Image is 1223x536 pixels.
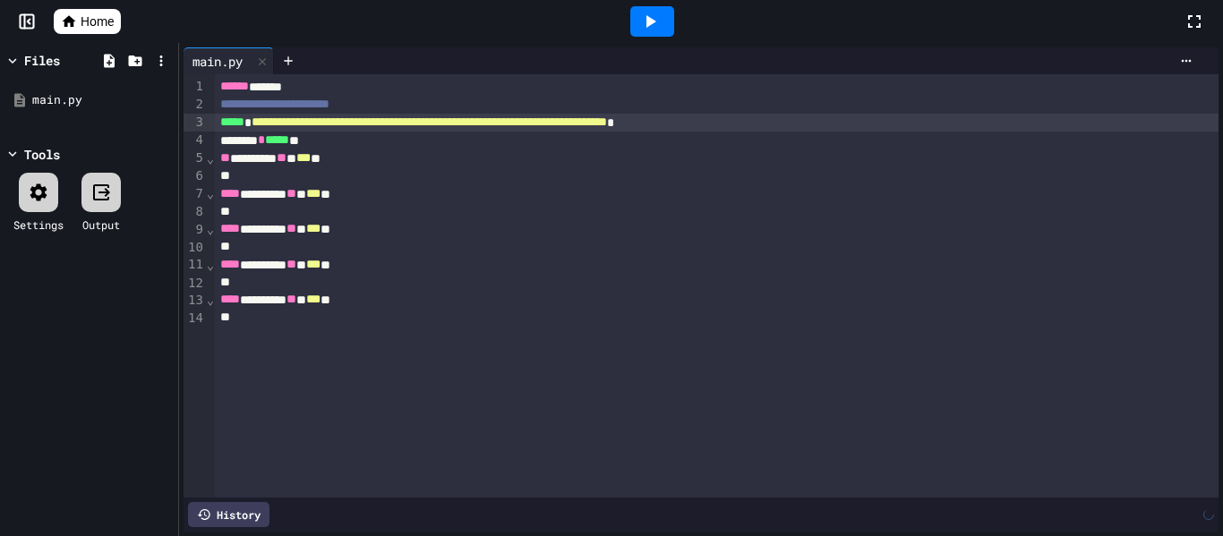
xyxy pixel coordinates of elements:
span: Fold line [206,293,215,307]
span: Fold line [206,258,215,272]
div: main.py [184,47,274,74]
div: Output [82,217,120,233]
div: 9 [184,221,206,239]
div: Settings [13,217,64,233]
div: 4 [184,132,206,149]
div: main.py [184,52,252,71]
div: 5 [184,149,206,167]
span: Home [81,13,114,30]
div: 10 [184,239,206,257]
div: Files [24,51,60,70]
div: 2 [184,96,206,114]
span: Fold line [206,222,215,236]
div: main.py [32,91,172,109]
div: Tools [24,145,60,164]
span: Fold line [206,151,215,166]
div: History [188,502,269,527]
div: 11 [184,256,206,274]
div: 12 [184,275,206,293]
div: 6 [184,167,206,185]
div: 8 [184,203,206,221]
a: Home [54,9,121,34]
div: 14 [184,310,206,328]
div: 1 [184,78,206,96]
span: Fold line [206,186,215,200]
div: 3 [184,114,206,132]
div: 13 [184,292,206,310]
div: 7 [184,185,206,203]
